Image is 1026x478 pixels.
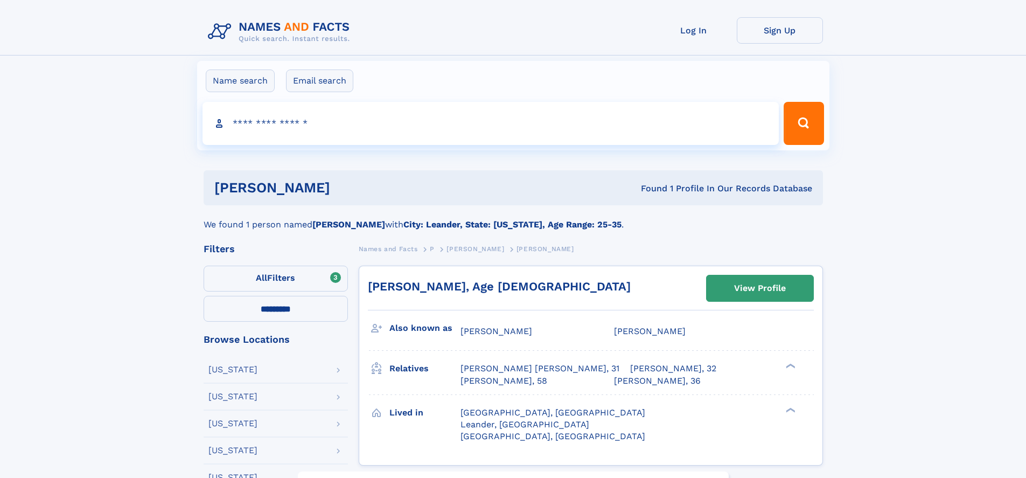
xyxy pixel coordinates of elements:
div: We found 1 person named with . [204,205,823,231]
h3: Also known as [389,319,460,337]
a: Sign Up [737,17,823,44]
div: [US_STATE] [208,419,257,428]
div: ❯ [783,363,796,370]
label: Filters [204,266,348,292]
div: [US_STATE] [208,392,257,401]
span: P [430,245,435,253]
span: [GEOGRAPHIC_DATA], [GEOGRAPHIC_DATA] [460,431,645,441]
a: [PERSON_NAME] [PERSON_NAME], 31 [460,363,619,375]
div: ❯ [783,406,796,413]
a: [PERSON_NAME] [446,242,504,255]
b: [PERSON_NAME] [312,219,385,230]
a: View Profile [707,275,813,301]
h3: Lived in [389,404,460,422]
div: Filters [204,244,348,254]
img: Logo Names and Facts [204,17,359,46]
span: [PERSON_NAME] [460,326,532,336]
h3: Relatives [389,359,460,378]
div: Found 1 Profile In Our Records Database [485,183,812,195]
a: [PERSON_NAME], Age [DEMOGRAPHIC_DATA] [368,280,631,293]
a: [PERSON_NAME], 36 [614,375,701,387]
div: [US_STATE] [208,446,257,455]
h1: [PERSON_NAME] [214,181,486,195]
div: [US_STATE] [208,365,257,374]
span: [PERSON_NAME] [614,326,686,336]
label: Email search [286,70,353,92]
a: Log In [651,17,737,44]
input: search input [203,102,779,145]
span: [GEOGRAPHIC_DATA], [GEOGRAPHIC_DATA] [460,407,645,418]
span: [PERSON_NAME] [517,245,574,253]
a: Names and Facts [359,242,418,255]
label: Name search [206,70,275,92]
a: [PERSON_NAME], 32 [630,363,716,375]
span: All [256,273,267,283]
span: [PERSON_NAME] [446,245,504,253]
a: [PERSON_NAME], 58 [460,375,547,387]
a: P [430,242,435,255]
b: City: Leander, State: [US_STATE], Age Range: 25-35 [403,219,622,230]
div: View Profile [734,276,786,301]
span: Leander, [GEOGRAPHIC_DATA] [460,419,589,429]
button: Search Button [784,102,823,145]
div: Browse Locations [204,335,348,344]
